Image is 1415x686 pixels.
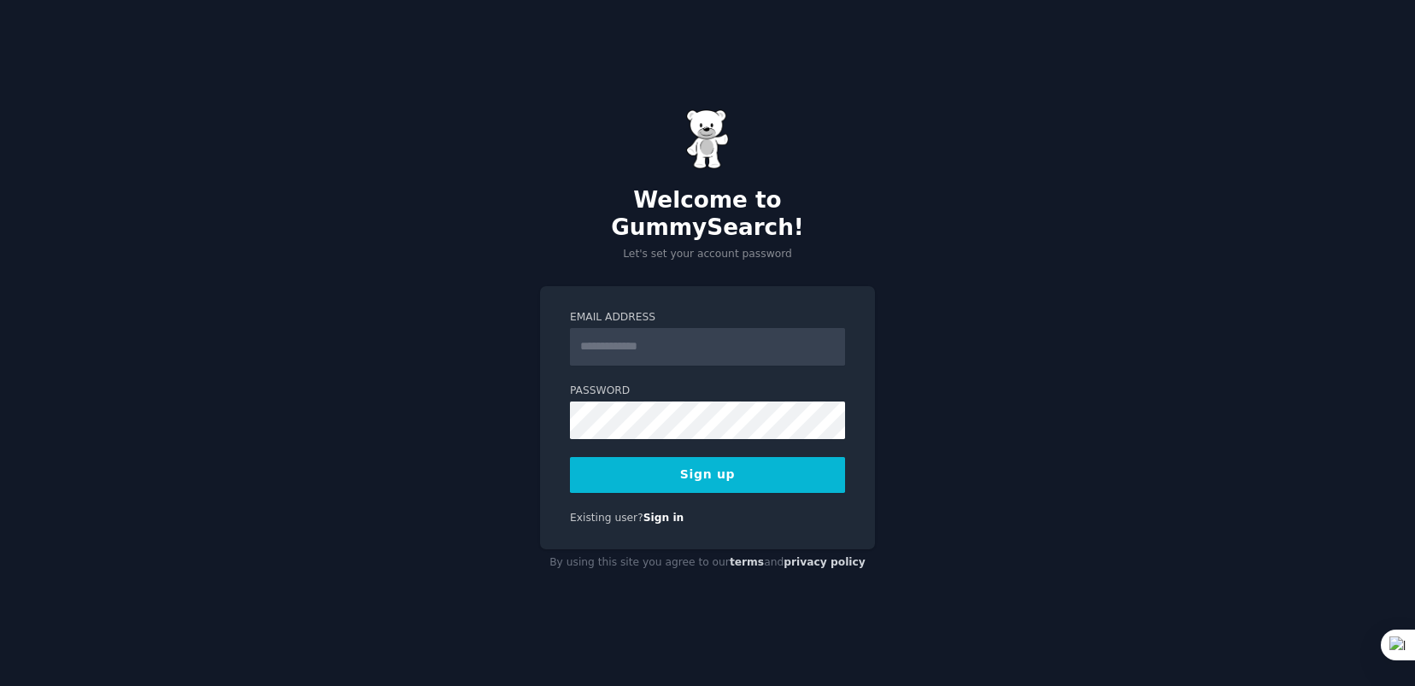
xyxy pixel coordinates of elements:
[570,457,845,493] button: Sign up
[540,247,875,262] p: Let's set your account password
[730,556,764,568] a: terms
[540,549,875,577] div: By using this site you agree to our and
[784,556,866,568] a: privacy policy
[686,109,729,169] img: Gummy Bear
[570,384,845,399] label: Password
[540,187,875,241] h2: Welcome to GummySearch!
[570,512,643,524] span: Existing user?
[570,310,845,325] label: Email Address
[643,512,684,524] a: Sign in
